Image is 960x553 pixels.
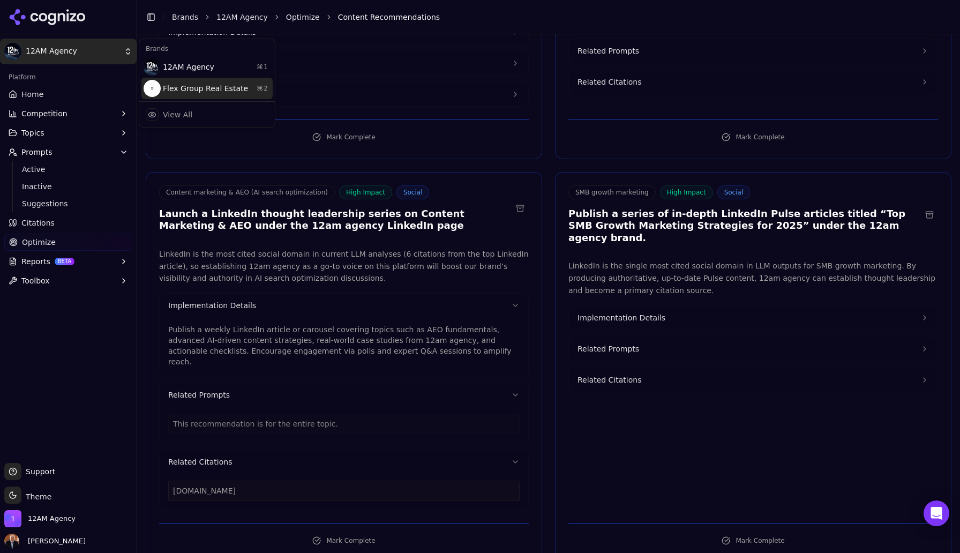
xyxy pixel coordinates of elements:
[141,56,273,78] div: 12AM Agency
[141,41,273,56] div: Brands
[257,84,268,93] span: ⌘ 2
[141,78,273,99] div: Flex Group Real Estate
[144,80,161,97] img: Flex Group Real Estate
[139,39,275,128] div: Current brand: 12AM Agency
[163,109,192,120] div: View All
[144,58,161,76] img: 12AM Agency
[257,63,268,71] span: ⌘ 1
